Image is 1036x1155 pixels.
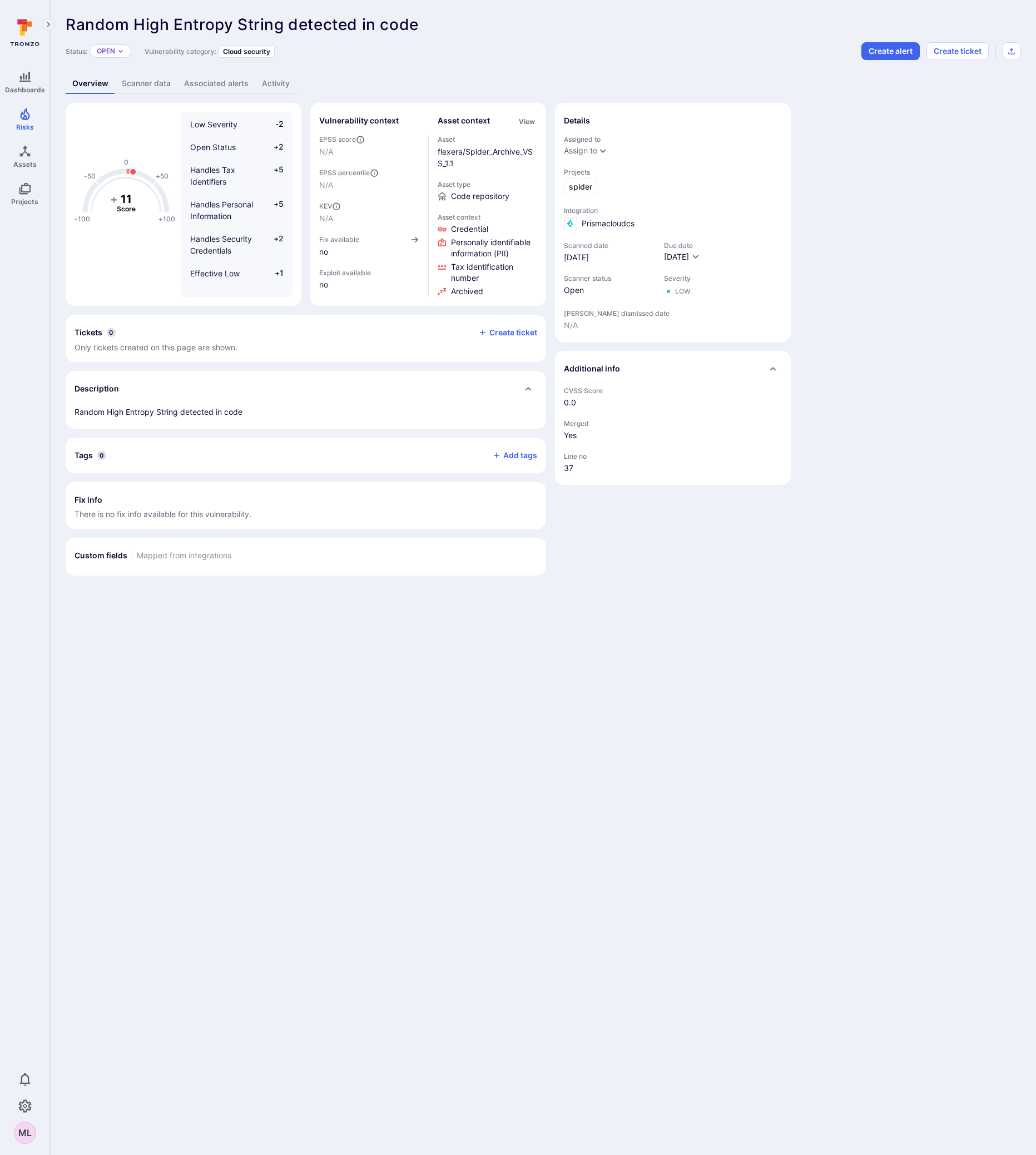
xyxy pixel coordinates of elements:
[564,241,653,250] span: Scanned date
[190,142,236,152] span: Open Status
[14,1122,36,1144] button: ML
[564,115,590,126] h2: Details
[75,494,102,505] h2: Fix info
[483,447,537,464] button: Add tags
[319,180,419,191] span: N/A
[438,115,490,126] h2: Asset context
[319,202,419,211] span: KEV
[66,315,546,362] div: Collapse
[451,224,488,235] span: Click to view evidence
[319,168,419,177] span: EPSS percentile
[564,419,782,428] span: Merged
[66,538,546,576] section: custom fields card
[66,15,419,34] span: Random High Entropy String detected in code
[319,135,419,144] span: EPSS score
[664,241,700,250] span: Due date
[664,252,700,263] button: [DATE]
[478,328,537,338] button: Create ticket
[262,141,284,153] span: +2
[75,509,537,520] span: There is no fix info available for this vulnerability.
[16,123,34,131] span: Risks
[75,450,93,461] h2: Tags
[598,146,607,155] button: Expand dropdown
[319,213,419,224] span: N/A
[137,550,231,561] span: Mapped from integrations
[517,117,537,126] button: View
[564,206,782,215] span: Integration
[42,18,55,31] button: Expand navigation menu
[319,246,419,257] span: no
[190,165,235,186] span: Handles Tax Identifiers
[451,286,483,297] span: Click to view evidence
[5,86,45,94] span: Dashboards
[75,215,90,223] text: -100
[664,241,700,263] div: Due date field
[564,386,782,395] span: CVSS Score
[319,115,399,126] h2: Vulnerability context
[66,438,546,473] div: Collapse tags
[555,351,791,485] section: additional info card
[255,73,296,94] a: Activity
[97,451,106,460] span: 0
[75,327,102,338] h2: Tickets
[145,47,216,56] span: Vulnerability category:
[177,73,255,94] a: Associated alerts
[66,47,87,56] span: Status:
[564,135,782,143] span: Assigned to
[555,351,791,386] div: Collapse
[564,168,782,176] span: Projects
[675,287,691,296] div: Low
[66,371,546,407] div: Collapse description
[262,233,284,256] span: +2
[117,48,124,54] button: Expand dropdown
[75,383,119,394] h2: Description
[438,135,538,143] span: Asset
[75,407,537,418] p: Random High Entropy String detected in code
[517,115,537,127] div: Click to view all asset context details
[564,363,620,374] h2: Additional info
[582,218,635,229] span: Prismacloudcs
[564,179,597,195] a: spider
[262,267,284,279] span: +1
[13,160,37,168] span: Assets
[564,146,597,155] button: Assign to
[75,343,237,352] span: Only tickets created on this page are shown.
[84,172,96,181] text: -50
[569,181,592,192] span: spider
[564,452,782,460] span: Line no
[319,279,419,290] span: no
[11,197,38,206] span: Projects
[110,192,118,206] tspan: +
[564,320,782,331] span: N/A
[158,215,175,223] text: +100
[438,147,533,168] a: flexera/Spider_Archive_VSS_1.1
[319,269,371,277] span: Exploit available
[926,42,989,60] button: Create ticket
[555,103,791,342] section: details card
[219,45,275,58] div: Cloud security
[664,274,691,282] span: Severity
[190,200,253,221] span: Handles Personal Information
[124,158,128,167] text: 0
[190,234,252,255] span: Handles Security Credentials
[451,237,538,259] span: Click to view evidence
[66,482,546,529] section: fix info card
[262,164,284,187] span: +5
[115,73,177,94] a: Scanner data
[861,42,920,60] button: Create alert
[451,261,538,284] span: Click to view evidence
[438,213,538,221] span: Asset context
[117,205,136,213] text: Score
[121,192,132,206] tspan: 11
[190,269,240,278] span: Effective Low
[66,73,1020,94] div: Vulnerability tabs
[564,309,782,318] span: [PERSON_NAME] dismissed date
[66,73,115,94] a: Overview
[564,463,782,474] span: 37
[664,252,689,261] span: [DATE]
[564,430,782,441] span: Yes
[451,191,509,202] span: Code repository
[104,192,148,214] g: The vulnerability score is based on the parameters defined in the settings
[97,47,115,56] button: Open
